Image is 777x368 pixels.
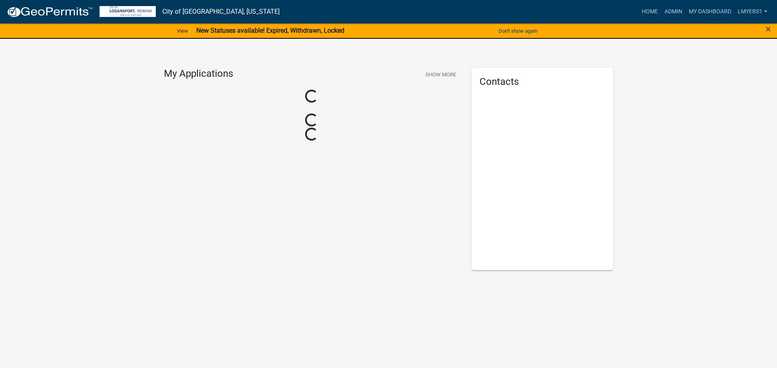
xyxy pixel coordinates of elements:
[100,6,156,17] img: City of Logansport, Indiana
[766,23,771,35] span: ×
[495,24,541,38] button: Don't show again
[196,27,344,34] strong: New Statuses available! Expired, Withdrawn, Locked
[422,68,459,81] button: Show More
[661,4,686,19] a: Admin
[162,5,280,19] a: City of [GEOGRAPHIC_DATA], [US_STATE]
[735,4,771,19] a: lmyers1
[766,24,771,34] button: Close
[639,4,661,19] a: Home
[174,24,191,38] a: View
[164,68,233,80] h4: My Applications
[480,76,605,88] h5: Contacts
[686,4,735,19] a: My Dashboard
